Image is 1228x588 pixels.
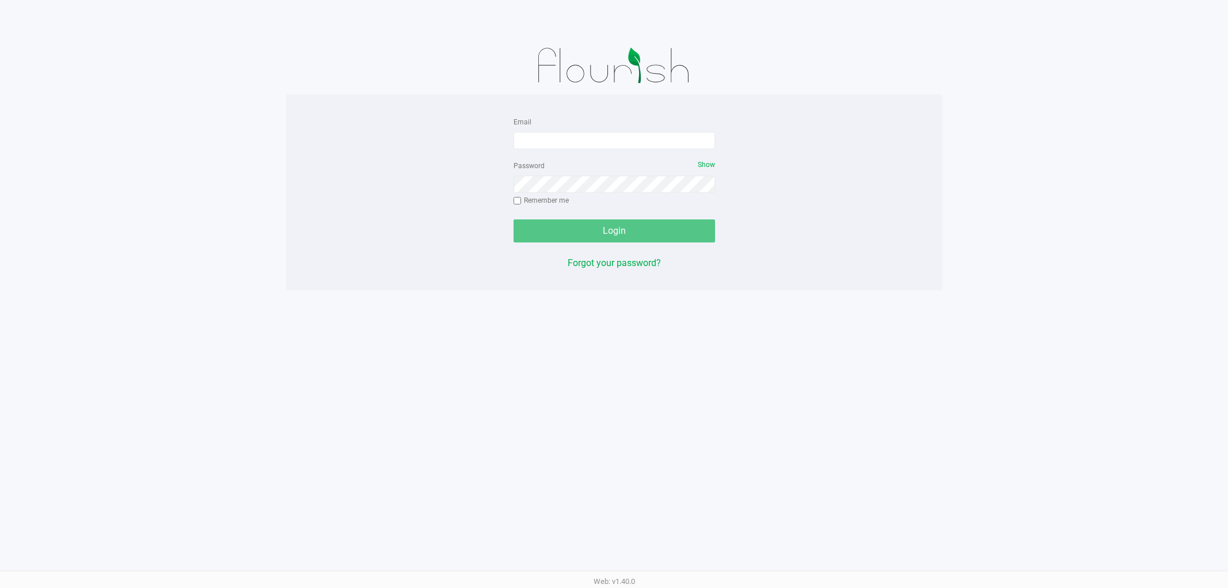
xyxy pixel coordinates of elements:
input: Remember me [514,197,522,205]
button: Forgot your password? [568,256,661,270]
label: Email [514,117,531,127]
label: Remember me [514,195,569,206]
span: Show [698,161,715,169]
span: Web: v1.40.0 [594,577,635,586]
label: Password [514,161,545,171]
